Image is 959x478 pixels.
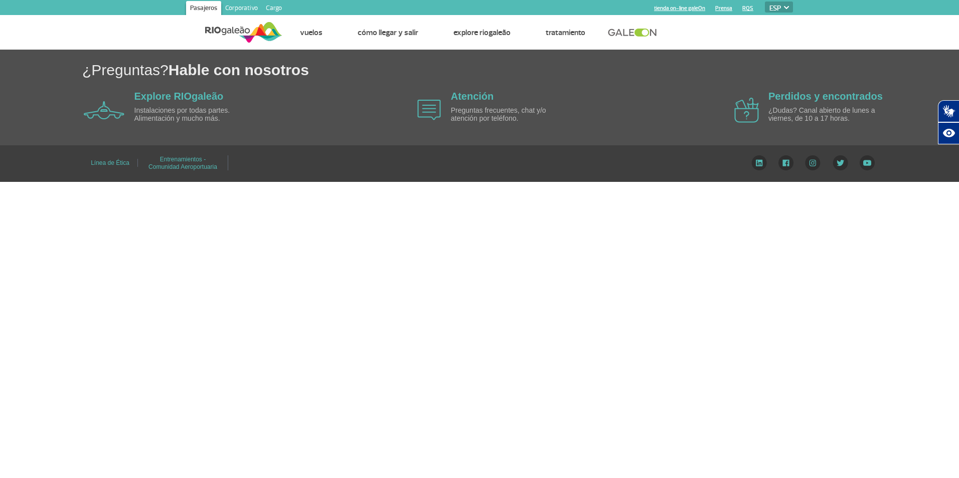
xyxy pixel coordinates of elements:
a: Cargo [262,1,286,17]
img: Facebook [778,155,793,170]
a: Tratamiento [546,28,585,38]
p: Preguntas frecuentes, chat y/o atención por teléfono. [451,107,566,122]
img: YouTube [860,155,875,170]
a: Atención [451,91,494,102]
a: RQS [742,5,753,12]
a: Explore RIOgaleão [134,91,224,102]
span: Hable con nosotros [169,62,309,78]
a: Cómo llegar y salir [358,28,418,38]
p: Instalaciones por todas partes. Alimentación y mucho más. [134,107,250,122]
a: Corporativo [221,1,262,17]
a: Línea de Ética [91,156,129,170]
img: airplane icon [417,100,441,120]
a: Pasajeros [186,1,221,17]
a: Perdidos y encontrados [768,91,883,102]
img: Twitter [833,155,848,170]
a: Entrenamientos - Comunidad Aeroportuaria [148,152,217,174]
p: ¿Dudas? Canal abierto de lunes a viernes, de 10 a 17 horas. [768,107,884,122]
img: Instagram [805,155,821,170]
a: Prensa [715,5,732,12]
button: Abrir tradutor de língua de sinais. [938,100,959,122]
button: Abrir recursos assistivos. [938,122,959,144]
a: tienda on-line galeOn [654,5,705,12]
a: Vuelos [300,28,323,38]
img: airplane icon [734,98,759,123]
img: airplane icon [84,101,124,119]
img: LinkedIn [751,155,767,170]
div: Plugin de acessibilidade da Hand Talk. [938,100,959,144]
a: Explore RIOgaleão [453,28,511,38]
h1: ¿Preguntas? [82,60,959,80]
